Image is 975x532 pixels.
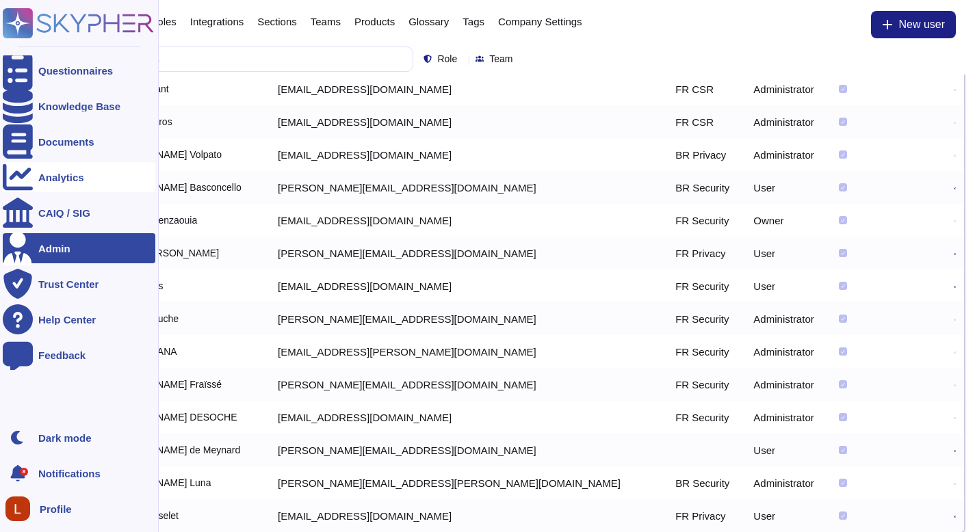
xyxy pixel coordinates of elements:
td: User [745,269,830,302]
span: Company Settings [498,16,582,27]
span: Glossary [408,16,449,27]
span: Role [437,54,457,64]
div: Trust Center [38,279,99,289]
td: FR CSR [667,105,745,138]
td: Administrator [745,401,830,434]
td: User [745,434,830,466]
a: Analytics [3,162,155,192]
span: Niatou FOFANA [108,347,177,356]
td: Administrator [745,368,830,401]
td: User [745,237,830,269]
td: FR Privacy [667,237,745,269]
td: Administrator [745,335,830,368]
a: Questionnaires [3,55,155,85]
td: Administrator [745,466,830,499]
td: Administrator [745,105,830,138]
td: FR Security [667,401,745,434]
div: Analytics [38,172,84,183]
span: New user [898,19,945,30]
td: [PERSON_NAME][EMAIL_ADDRESS][PERSON_NAME][DOMAIN_NAME] [270,466,667,499]
div: Dark mode [38,433,92,443]
td: [PERSON_NAME][EMAIL_ADDRESS][DOMAIN_NAME] [270,368,667,401]
td: BR Security [667,466,745,499]
td: [EMAIL_ADDRESS][DOMAIN_NAME] [270,401,667,434]
td: FR Security [667,269,745,302]
td: [PERSON_NAME][EMAIL_ADDRESS][DOMAIN_NAME] [270,302,667,335]
span: Tags [463,16,484,27]
span: [PERSON_NAME] DESOCHE [108,412,237,422]
span: Notifications [38,468,101,479]
td: [PERSON_NAME][EMAIL_ADDRESS][DOMAIN_NAME] [270,171,667,204]
div: Help Center [38,315,96,325]
span: Teams [311,16,341,27]
td: BR Privacy [667,138,745,171]
td: [EMAIL_ADDRESS][DOMAIN_NAME] [270,499,667,532]
td: FR Security [667,335,745,368]
td: [EMAIL_ADDRESS][DOMAIN_NAME] [270,204,667,237]
div: Documents [38,137,94,147]
td: FR Privacy [667,499,745,532]
div: Admin [38,243,70,254]
td: Owner [745,204,830,237]
td: [EMAIL_ADDRESS][DOMAIN_NAME] [270,105,667,138]
td: BR Security [667,171,745,204]
span: [PERSON_NAME] de Meynard [108,445,240,455]
td: [PERSON_NAME][EMAIL_ADDRESS][DOMAIN_NAME] [270,237,667,269]
span: Sections [257,16,297,27]
div: CAIQ / SIG [38,208,90,218]
a: Documents [3,127,155,157]
div: 8 [20,468,28,476]
a: Knowledge Base [3,91,155,121]
span: [PERSON_NAME] Fraïssé [108,380,222,389]
td: [EMAIL_ADDRESS][DOMAIN_NAME] [270,138,667,171]
span: [PERSON_NAME] Basconcello [108,183,242,192]
td: FR Security [667,302,745,335]
a: Trust Center [3,269,155,299]
input: Search by keywords [54,47,413,71]
span: [PERSON_NAME] Luna [108,478,211,488]
td: FR Security [667,204,745,237]
span: Integrations [190,16,244,27]
div: Knowledge Base [38,101,120,111]
td: [PERSON_NAME][EMAIL_ADDRESS][DOMAIN_NAME] [270,434,667,466]
td: [EMAIL_ADDRESS][DOMAIN_NAME] [270,269,667,302]
td: [EMAIL_ADDRESS][DOMAIN_NAME] [270,72,667,105]
td: FR CSR [667,72,745,105]
td: Administrator [745,302,830,335]
td: [EMAIL_ADDRESS][PERSON_NAME][DOMAIN_NAME] [270,335,667,368]
span: Products [354,16,395,27]
div: Questionnaires [38,66,113,76]
td: FR Security [667,368,745,401]
span: [PERSON_NAME] Volpato [108,150,222,159]
td: User [745,171,830,204]
button: New user [871,11,956,38]
span: Roles [150,16,176,27]
a: Feedback [3,340,155,370]
button: user [3,494,40,524]
img: user [5,496,30,521]
a: Admin [3,233,155,263]
td: Administrator [745,72,830,105]
span: Team [489,54,512,64]
a: Help Center [3,304,155,334]
a: CAIQ / SIG [3,198,155,228]
span: Profile [40,504,72,514]
td: Administrator [745,138,830,171]
span: Florine [PERSON_NAME] [108,248,219,258]
span: Coline Vaillant [108,84,168,94]
div: Feedback [38,350,86,360]
td: User [745,499,830,532]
